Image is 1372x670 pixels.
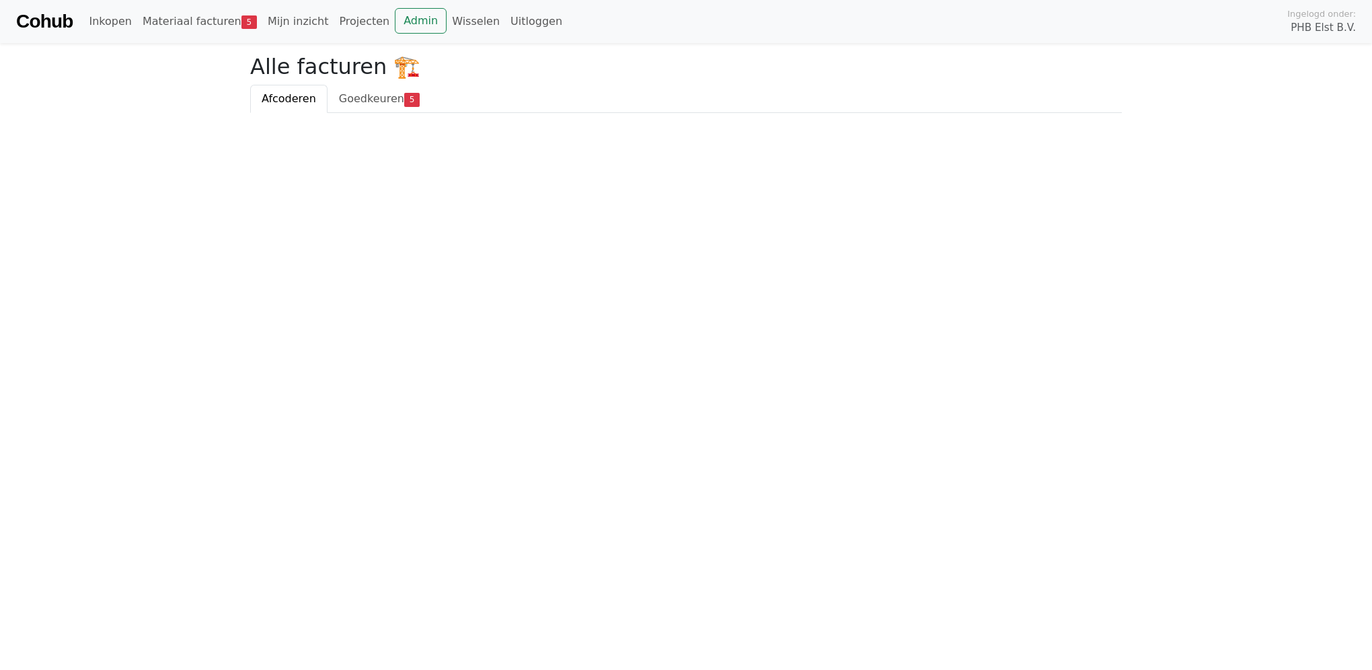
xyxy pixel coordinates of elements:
[505,8,568,35] a: Uitloggen
[395,8,447,34] a: Admin
[334,8,395,35] a: Projecten
[241,15,257,29] span: 5
[262,8,334,35] a: Mijn inzicht
[447,8,505,35] a: Wisselen
[16,5,73,38] a: Cohub
[404,93,420,106] span: 5
[262,92,316,105] span: Afcoderen
[83,8,137,35] a: Inkopen
[250,54,1122,79] h2: Alle facturen 🏗️
[339,92,404,105] span: Goedkeuren
[1287,7,1356,20] span: Ingelogd onder:
[137,8,262,35] a: Materiaal facturen5
[250,85,328,113] a: Afcoderen
[328,85,431,113] a: Goedkeuren5
[1291,20,1356,36] span: PHB Elst B.V.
